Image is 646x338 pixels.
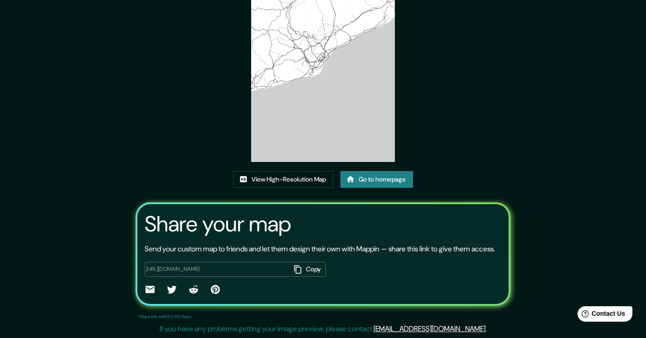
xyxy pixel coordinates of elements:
a: [EMAIL_ADDRESS][DOMAIN_NAME] [374,324,486,333]
p: If you have any problems getting your image preview, please contact . [160,323,487,334]
p: Maps link valid for 60 days. [139,313,192,320]
iframe: Help widget launcher [565,303,636,328]
a: Go to homepage [340,171,413,188]
p: Send your custom map to friends and let them design their own with Mappin — share this link to gi... [145,244,495,255]
button: Copy [291,262,326,277]
h3: Share your map [145,211,291,237]
a: View High-Resolution Map [233,171,333,188]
